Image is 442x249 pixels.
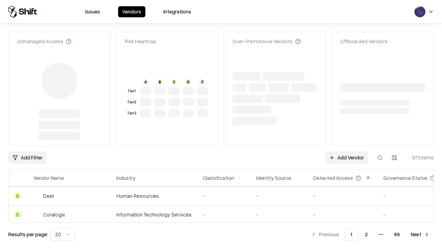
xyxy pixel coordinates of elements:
img: Deel [33,192,40,199]
div: Human Resources [116,192,192,200]
nav: pagination [307,228,434,241]
button: Next [407,228,434,241]
div: - [256,211,302,218]
button: 49 [388,228,405,241]
img: Coralogix [33,211,40,218]
div: Tier 2 [126,99,137,105]
div: F [200,79,205,85]
div: Over-Permissive Vendors [232,38,301,45]
div: Offboarded Vendors [340,38,388,45]
div: - [203,211,245,218]
p: Results per page: [8,231,48,238]
div: Coralogix [43,211,65,218]
button: 1 [345,228,358,241]
div: Tier 1 [126,88,137,94]
div: D [185,79,191,85]
div: Industry [116,174,135,182]
a: Add Vendor [325,151,368,164]
div: B [157,79,163,85]
div: C [171,79,177,85]
div: Governance Status [383,174,427,182]
div: Vendor Name [33,174,64,182]
div: Information Technology Services [116,211,192,218]
div: Identity Source [256,174,291,182]
div: Classification [203,174,234,182]
button: Issues [81,6,104,17]
div: A [143,79,148,85]
div: Detected Access [313,174,353,182]
button: 2 [359,228,373,241]
button: Integrations [159,6,195,17]
div: Deel [43,192,54,200]
div: B [14,211,21,218]
div: - [313,192,372,200]
div: Risk Heatmap [125,38,156,45]
button: Vendors [118,6,145,17]
div: 970 items [406,154,434,161]
div: - [313,211,372,218]
div: - [203,192,245,200]
div: Unmanaged Access [17,38,71,45]
div: - [256,192,302,200]
div: Tier 3 [126,110,137,116]
button: Add Filter [8,151,47,164]
div: B [14,192,21,199]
